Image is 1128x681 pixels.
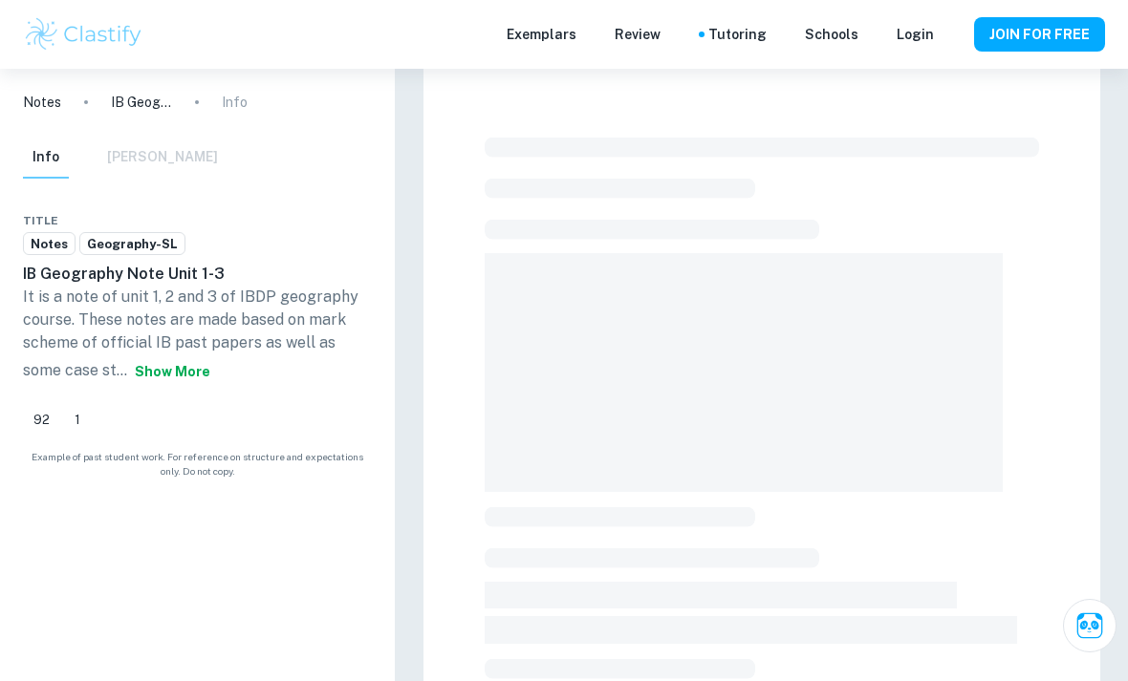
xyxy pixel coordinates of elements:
a: Geography-SL [79,232,185,256]
h6: IB Geography Note Unit 1-3 [23,263,372,286]
div: Dislike [64,404,91,435]
button: Help and Feedback [949,30,959,39]
p: Review [615,24,661,45]
a: Login [897,24,934,45]
button: Info [23,137,69,179]
span: Geography-SL [80,235,184,254]
span: Notes [24,235,75,254]
button: Show more [127,354,218,389]
span: 1 [64,411,91,430]
button: Ask Clai [1063,599,1117,652]
p: IB Geography Note Unit 1-3 [111,92,172,113]
div: Bookmark [337,209,353,232]
a: Tutoring [708,24,767,45]
img: Clastify logo [23,15,144,53]
a: Notes [23,92,61,113]
div: Share [299,209,315,232]
p: Exemplars [507,24,576,45]
button: JOIN FOR FREE [974,17,1105,52]
span: Example of past student work. For reference on structure and expectations only. Do not copy. [23,450,372,479]
a: Notes [23,232,76,256]
a: Schools [805,24,858,45]
span: Title [23,212,58,229]
p: It is a note of unit 1, 2 and 3 of IBDP geography course. These notes are made based on mark sche... [23,286,372,389]
p: Info [222,92,248,113]
span: 92 [23,411,60,430]
div: Report issue [357,209,372,232]
div: Like [23,404,60,435]
div: Download [318,209,334,232]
